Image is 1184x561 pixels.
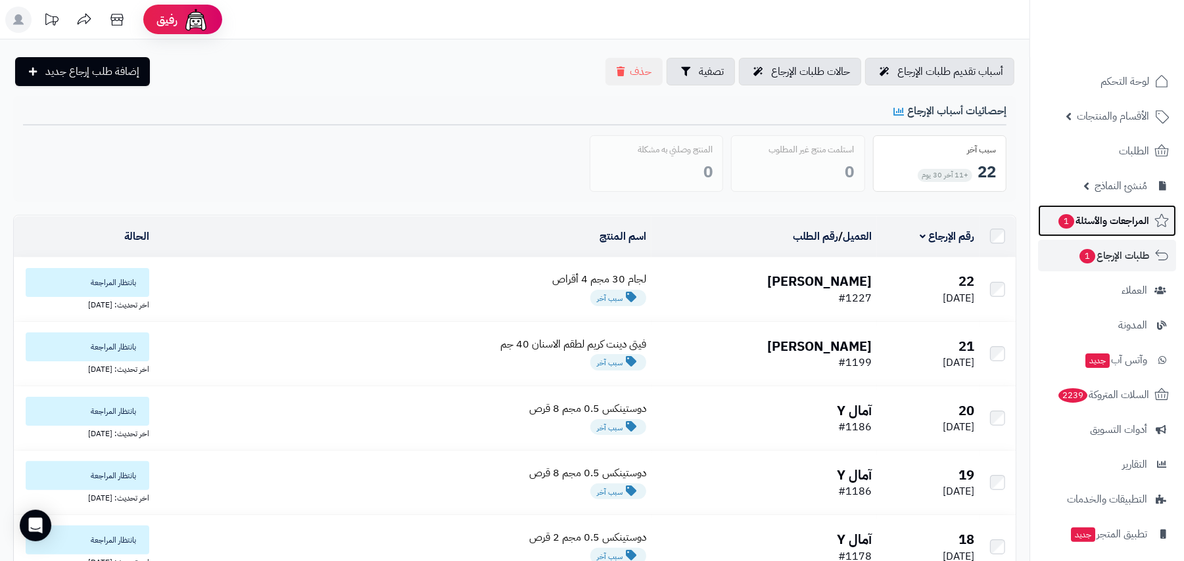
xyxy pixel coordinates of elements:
[124,229,149,244] a: الحالة
[183,7,209,33] img: ai-face.png
[156,12,178,28] span: رفيق
[1057,386,1149,404] span: السلات المتروكة
[1058,388,1087,403] span: 2239
[1090,420,1147,439] span: أدوات التسويق
[884,144,996,156] div: سبب آخر
[959,465,974,485] b: 19
[837,401,872,420] b: آمال Y
[19,297,149,311] div: اخر تحديث: [DATE]
[1038,205,1176,236] a: المراجعات والأسئلة1
[651,216,876,256] td: /
[1067,490,1147,508] span: التطبيقات والخدمات
[838,483,872,499] span: #1186
[837,465,872,485] b: آمال Y
[45,64,139,79] span: إضافة طلب إرجاع جديد
[26,332,149,361] span: بانتظار المراجعة
[1118,316,1147,334] span: المدونة
[959,401,974,420] b: 20
[793,229,838,244] a: رقم الطلب
[1101,72,1149,91] span: لوحة التحكم
[838,419,872,435] span: #1186
[667,58,735,85] button: تصفية
[920,229,974,244] a: رقم الإرجاع
[703,161,713,183] span: 0
[26,461,149,490] span: بانتظار المراجعة
[630,64,651,79] span: حذف
[1038,344,1176,376] a: وآتس آبجديد
[943,483,974,499] span: [DATE]
[552,271,646,287] a: لجام 30 مجم 4 أقراص
[529,401,646,416] a: دوستينكس 0.5 مجم 8 قرص
[943,290,974,306] span: [DATE]
[590,354,646,370] span: سبب آخر
[837,529,872,549] b: آمال Y
[26,268,149,297] span: بانتظار المراجعة
[739,58,861,85] a: حالات طلبات الإرجاع
[1078,246,1149,265] span: طلبات الإرجاع
[943,419,974,435] span: [DATE]
[1038,135,1176,167] a: الطلبات
[978,161,996,183] span: 22
[600,144,713,156] div: المنتج وصلني به مشكلة
[843,229,872,244] a: العميل
[1119,142,1149,160] span: الطلبات
[529,529,646,545] a: دوستينكس 0.5 مجم 2 قرص
[845,161,855,183] span: 0
[1085,353,1110,368] span: جديد
[19,490,149,504] div: اخر تحديث: [DATE]
[838,355,872,370] span: #1199
[35,7,68,36] a: تحديثات المنصة
[1057,212,1149,230] span: المراجعات والأسئلة
[771,64,850,79] span: حالات طلبات الإرجاع
[19,361,149,375] div: اخر تحديث: [DATE]
[1038,240,1176,271] a: طلبات الإرجاع1
[767,271,872,291] b: [PERSON_NAME]
[605,58,663,85] button: حذف
[897,64,1003,79] span: أسباب تقديم طلبات الإرجاع
[1038,309,1176,341] a: المدونة
[1038,518,1176,550] a: تطبيق المتجرجديد
[959,529,974,549] b: 18
[907,106,1006,118] h4: إحصائيات أسباب الإرجاع
[1038,483,1176,515] a: التطبيقات والخدمات
[699,64,724,79] span: تصفية
[529,465,646,481] a: دوستينكس 0.5 مجم 8 قرص
[1070,525,1147,543] span: تطبيق المتجر
[767,336,872,356] b: [PERSON_NAME]
[1038,414,1176,445] a: أدوات التسويق
[590,419,646,436] span: سبب آخر
[1038,379,1176,411] a: السلات المتروكة2239
[1038,275,1176,306] a: العملاء
[1122,455,1147,474] span: التقارير
[918,169,972,182] span: +11 آخر 30 يوم
[1084,351,1147,369] span: وآتس آب
[1079,249,1095,263] span: 1
[959,336,974,356] b: 21
[865,58,1014,85] a: أسباب تقديم طلبات الإرجاع
[600,229,646,244] a: اسم المنتج
[26,397,149,426] span: بانتظار المراجعة
[15,57,150,86] a: إضافة طلب إرجاع جديد
[1122,281,1147,300] span: العملاء
[838,290,872,306] span: #1227
[19,426,149,439] div: اخر تحديث: [DATE]
[20,510,51,541] div: Open Intercom Messenger
[943,355,974,370] span: [DATE]
[1077,107,1149,125] span: الأقسام والمنتجات
[500,336,646,352] a: فيتى دينت كريم لطقم الاسنان 40 جم
[959,271,974,291] b: 22
[742,144,854,156] div: استلمت منتج غير المطلوب
[1071,527,1095,542] span: جديد
[590,290,646,306] span: سبب آخر
[1058,214,1074,229] span: 1
[590,483,646,500] span: سبب آخر
[1038,66,1176,97] a: لوحة التحكم
[26,526,149,554] span: بانتظار المراجعة
[1095,34,1172,61] img: logo-2.png
[1095,177,1147,195] span: مُنشئ النماذج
